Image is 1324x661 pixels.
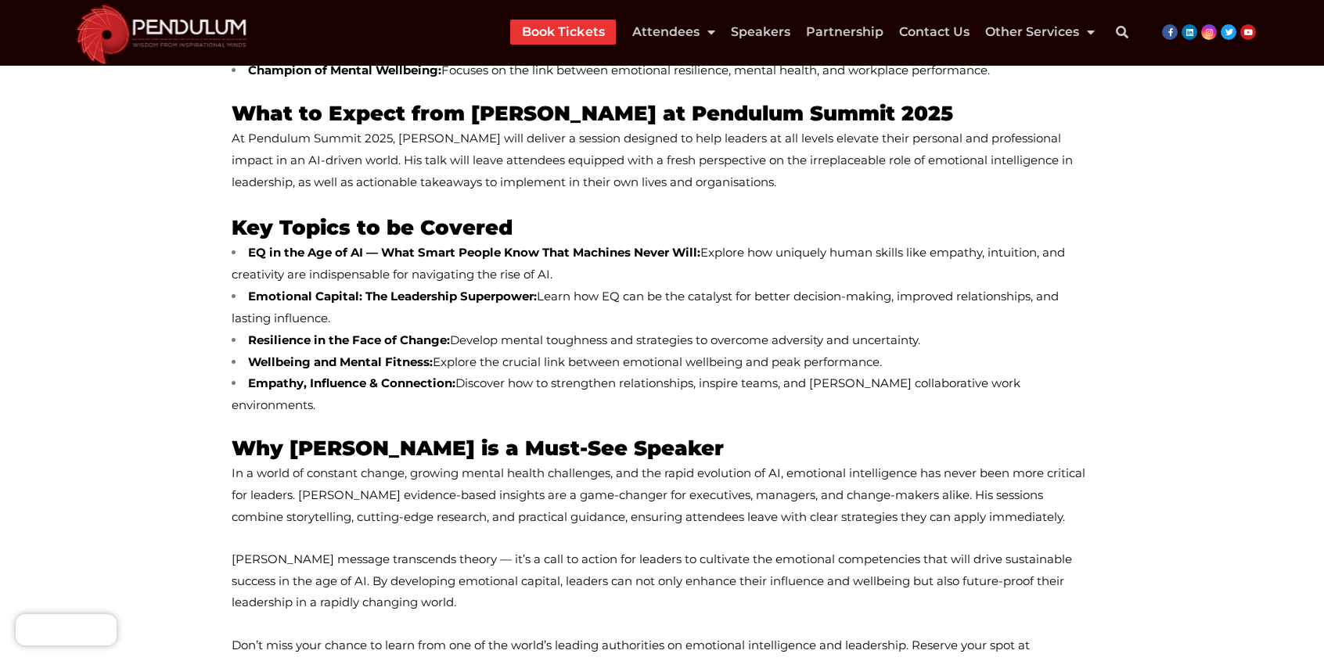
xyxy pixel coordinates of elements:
[248,354,882,369] span: Explore the crucial link between emotional wellbeing and peak performance.
[232,131,1073,189] span: At Pendulum Summit 2025, [PERSON_NAME] will deliver a session designed to help leaders at all lev...
[248,289,537,304] strong: Emotional Capital: The Leadership Superpower:
[248,332,450,347] strong: Resilience in the Face of Change:
[232,245,1065,282] span: Explore how uniquely human skills like empathy, intuition, and creativity are indispensable for n...
[805,20,883,45] a: Partnership
[232,465,1085,524] span: In a world of constant change, growing mental health challenges, and the rapid evolution of AI, e...
[898,20,969,45] a: Contact Us
[232,289,1059,325] span: Learn how EQ can be the catalyst for better decision-making, improved relationships, and lasting ...
[248,63,990,77] span: Focuses on the link between emotional resilience, mental health, and workplace performance.
[232,215,513,240] strong: Key Topics to be Covered
[232,101,953,126] strong: What to Expect from [PERSON_NAME] at Pendulum Summit 2025
[232,551,1072,610] span: [PERSON_NAME] message transcends theory — it’s a call to action for leaders to cultivate the emot...
[730,20,790,45] a: Speakers
[248,332,920,347] span: Develop mental toughness and strategies to overcome adversity and uncertainty.
[510,20,1094,45] nav: Menu
[984,20,1094,45] a: Other Services
[232,436,724,461] strong: Why [PERSON_NAME] is a Must-See Speaker
[248,245,700,260] strong: EQ in the Age of AI — What Smart People Know That Machines Never Will:
[248,63,441,77] strong: Champion of Mental Wellbeing:
[232,375,1020,412] span: Discover how to strengthen relationships, inspire teams, and [PERSON_NAME] collaborative work env...
[248,354,433,369] strong: Wellbeing and Mental Fitness:
[16,614,117,645] iframe: Brevo live chat
[631,20,714,45] a: Attendees
[1106,16,1137,48] div: Search
[522,20,604,45] a: Book Tickets
[248,375,455,390] strong: Empathy, Influence & Connection:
